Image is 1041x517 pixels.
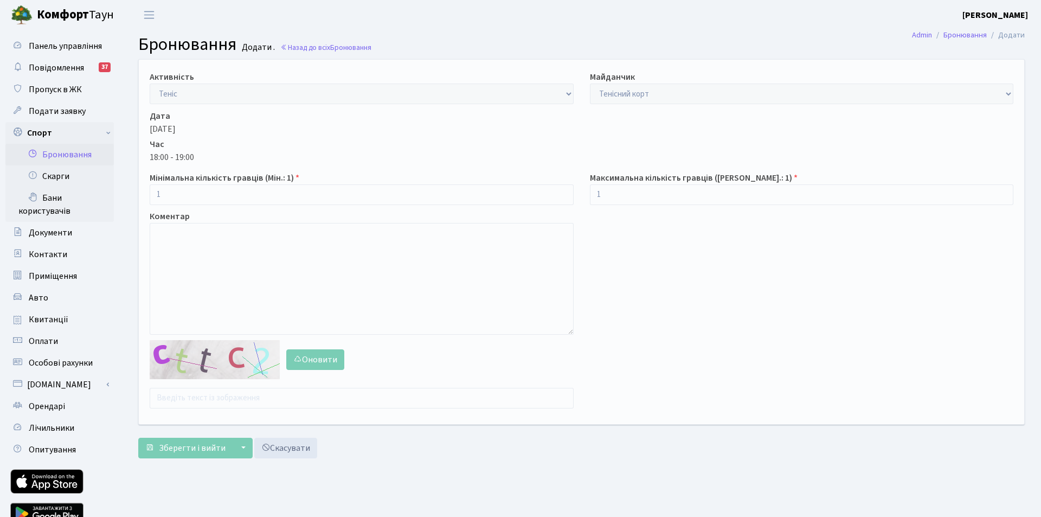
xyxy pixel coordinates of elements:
a: Подати заявку [5,100,114,122]
span: Контакти [29,248,67,260]
span: Повідомлення [29,62,84,74]
a: Оплати [5,330,114,352]
label: Час [150,138,164,151]
a: Бронювання [943,29,987,41]
a: Приміщення [5,265,114,287]
span: Бронювання [330,42,371,53]
span: Лічильники [29,422,74,434]
span: Подати заявку [29,105,86,117]
label: Мінімальна кількість гравців (Мін.: 1) [150,171,299,184]
a: Орендарі [5,395,114,417]
small: Додати . [240,42,275,53]
a: Квитанції [5,309,114,330]
nav: breadcrumb [896,24,1041,47]
label: Активність [150,71,194,84]
img: logo.png [11,4,33,26]
span: Зберегти і вийти [159,442,226,454]
b: Комфорт [37,6,89,23]
label: Коментар [150,210,190,223]
button: Переключити навігацію [136,6,163,24]
span: Орендарі [29,400,65,412]
b: [PERSON_NAME] [962,9,1028,21]
span: Документи [29,227,72,239]
span: Квитанції [29,314,68,325]
span: Приміщення [29,270,77,282]
a: Скасувати [254,438,317,458]
a: Панель управління [5,35,114,57]
a: [PERSON_NAME] [962,9,1028,22]
a: Документи [5,222,114,244]
a: Скарги [5,165,114,187]
a: Контакти [5,244,114,265]
img: default [150,340,280,379]
span: Особові рахунки [29,357,93,369]
a: Бронювання [5,144,114,165]
label: Майданчик [590,71,635,84]
a: Опитування [5,439,114,461]
div: 37 [99,62,111,72]
button: Зберегти і вийти [138,438,233,458]
span: Оплати [29,335,58,347]
a: Особові рахунки [5,352,114,374]
li: Додати [987,29,1025,41]
div: 18:00 - 19:00 [150,151,1013,164]
a: [DOMAIN_NAME] [5,374,114,395]
a: Авто [5,287,114,309]
input: Введіть текст із зображення [150,388,574,409]
label: Дата [150,110,170,123]
a: Admin [912,29,932,41]
span: Пропуск в ЖК [29,84,82,95]
a: Назад до всіхБронювання [280,42,371,53]
a: Спорт [5,122,114,144]
a: Повідомлення37 [5,57,114,79]
a: Пропуск в ЖК [5,79,114,100]
button: Оновити [286,349,344,370]
label: Максимальна кількість гравців ([PERSON_NAME].: 1) [590,171,798,184]
span: Бронювання [138,32,236,57]
a: Лічильники [5,417,114,439]
span: Таун [37,6,114,24]
span: Панель управління [29,40,102,52]
a: Бани користувачів [5,187,114,222]
span: Опитування [29,444,76,456]
span: Авто [29,292,48,304]
div: [DATE] [150,123,1013,136]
